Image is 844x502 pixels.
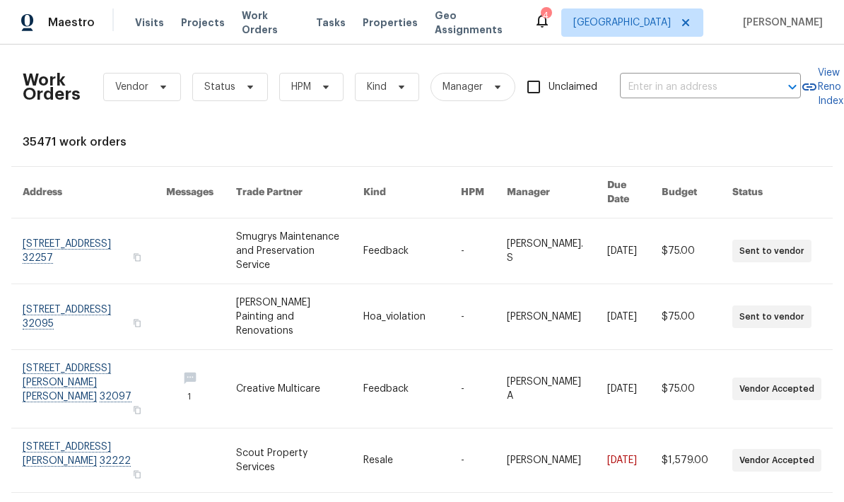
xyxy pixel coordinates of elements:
td: [PERSON_NAME] [496,428,596,493]
th: Budget [650,167,721,218]
td: [PERSON_NAME] Painting and Renovations [225,284,352,350]
button: Copy Address [131,317,143,329]
input: Enter in an address [620,76,761,98]
button: Copy Address [131,404,143,416]
td: Hoa_violation [352,284,450,350]
span: Geo Assignments [435,8,517,37]
span: Manager [442,80,483,94]
h2: Work Orders [23,73,81,101]
span: Properties [363,16,418,30]
button: Open [783,77,802,97]
span: Vendor [115,80,148,94]
td: Smugrys Maintenance and Preservation Service [225,218,352,284]
button: Copy Address [131,251,143,264]
div: 35471 work orders [23,135,821,149]
td: Creative Multicare [225,350,352,428]
th: Status [721,167,833,218]
th: Trade Partner [225,167,352,218]
span: Kind [367,80,387,94]
th: Manager [496,167,596,218]
span: Maestro [48,16,95,30]
button: Copy Address [131,468,143,481]
a: View Reno Index [801,66,843,108]
td: - [450,350,496,428]
td: Feedback [352,218,450,284]
span: [GEOGRAPHIC_DATA] [573,16,671,30]
span: Unclaimed [549,80,597,95]
span: [PERSON_NAME] [737,16,823,30]
span: Status [204,80,235,94]
td: Scout Property Services [225,428,352,493]
th: Kind [352,167,450,218]
td: Resale [352,428,450,493]
span: Work Orders [242,8,299,37]
td: - [450,284,496,350]
span: Visits [135,16,164,30]
th: Address [11,167,155,218]
th: Due Date [596,167,650,218]
td: [PERSON_NAME] A [496,350,596,428]
td: [PERSON_NAME] [496,284,596,350]
th: Messages [155,167,225,218]
td: Feedback [352,350,450,428]
td: - [450,428,496,493]
td: - [450,218,496,284]
span: Tasks [316,18,346,28]
span: Projects [181,16,225,30]
span: HPM [291,80,311,94]
div: 4 [541,8,551,23]
td: [PERSON_NAME]. S [496,218,596,284]
th: HPM [450,167,496,218]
